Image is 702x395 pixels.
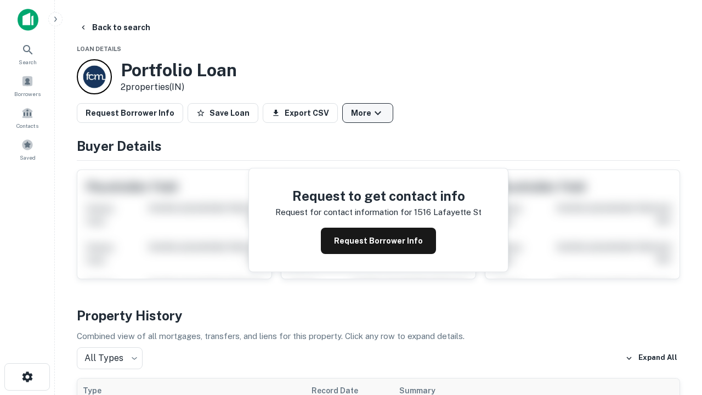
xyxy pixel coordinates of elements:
img: capitalize-icon.png [18,9,38,31]
h4: Buyer Details [77,136,680,156]
button: More [342,103,393,123]
a: Contacts [3,103,52,132]
button: Expand All [622,350,680,366]
a: Saved [3,134,52,164]
h4: Request to get contact info [275,186,482,206]
a: Borrowers [3,71,52,100]
span: Search [19,58,37,66]
h4: Property History [77,306,680,325]
span: Saved [20,153,36,162]
span: Borrowers [14,89,41,98]
span: Loan Details [77,46,121,52]
button: Save Loan [188,103,258,123]
button: Request Borrower Info [77,103,183,123]
button: Request Borrower Info [321,228,436,254]
p: 2 properties (IN) [121,81,237,94]
h3: Portfolio Loan [121,60,237,81]
button: Back to search [75,18,155,37]
p: 1516 lafayette st [414,206,482,219]
button: Export CSV [263,103,338,123]
iframe: Chat Widget [647,272,702,325]
p: Request for contact information for [275,206,412,219]
div: All Types [77,347,143,369]
a: Search [3,39,52,69]
p: Combined view of all mortgages, transfers, and liens for this property. Click any row to expand d... [77,330,680,343]
span: Contacts [16,121,38,130]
